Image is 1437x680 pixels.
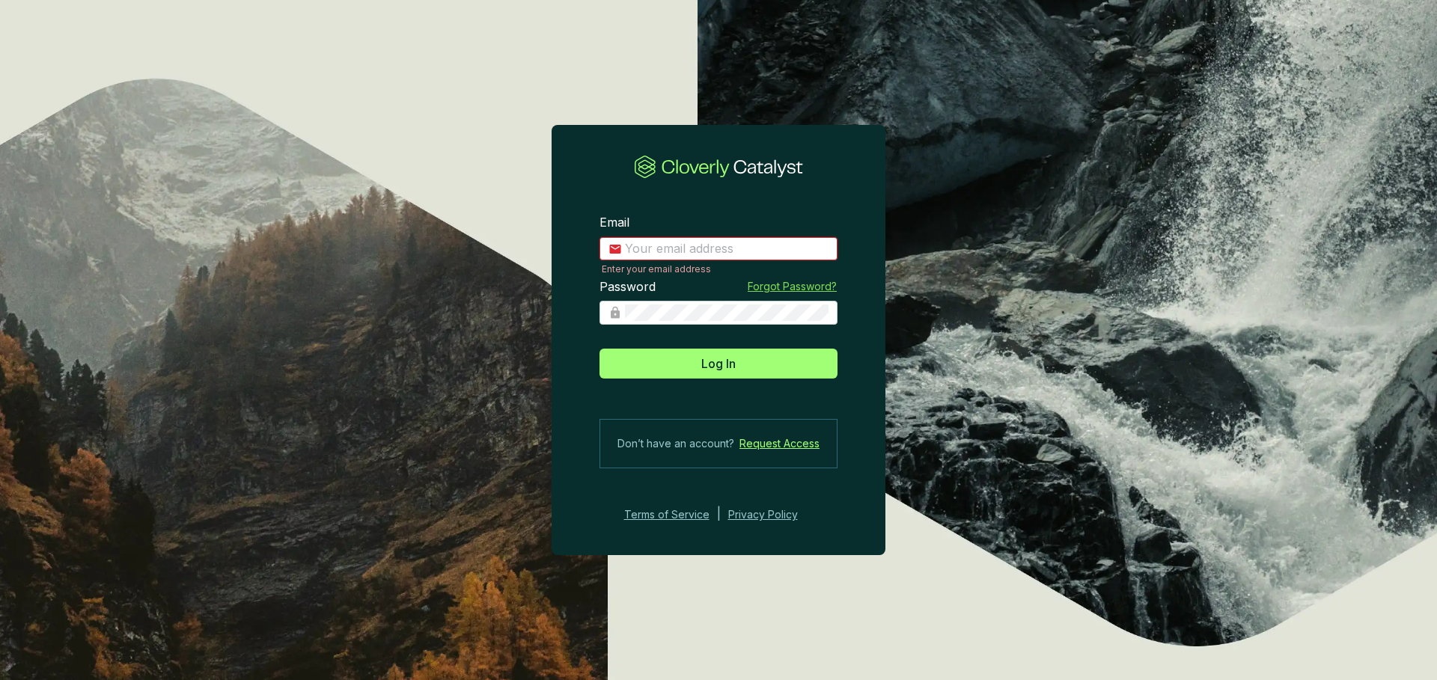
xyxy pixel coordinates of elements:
[717,506,721,524] div: |
[625,241,829,257] input: Email
[701,355,736,373] span: Log In
[617,435,734,453] span: Don’t have an account?
[620,506,710,524] a: Terms of Service
[728,506,818,524] a: Privacy Policy
[599,349,838,379] button: Log In
[599,215,629,231] label: Email
[602,263,838,275] div: Enter your email address
[739,435,820,453] a: Request Access
[625,304,829,321] input: Password
[748,279,837,294] a: Forgot Password?
[599,279,656,295] label: Password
